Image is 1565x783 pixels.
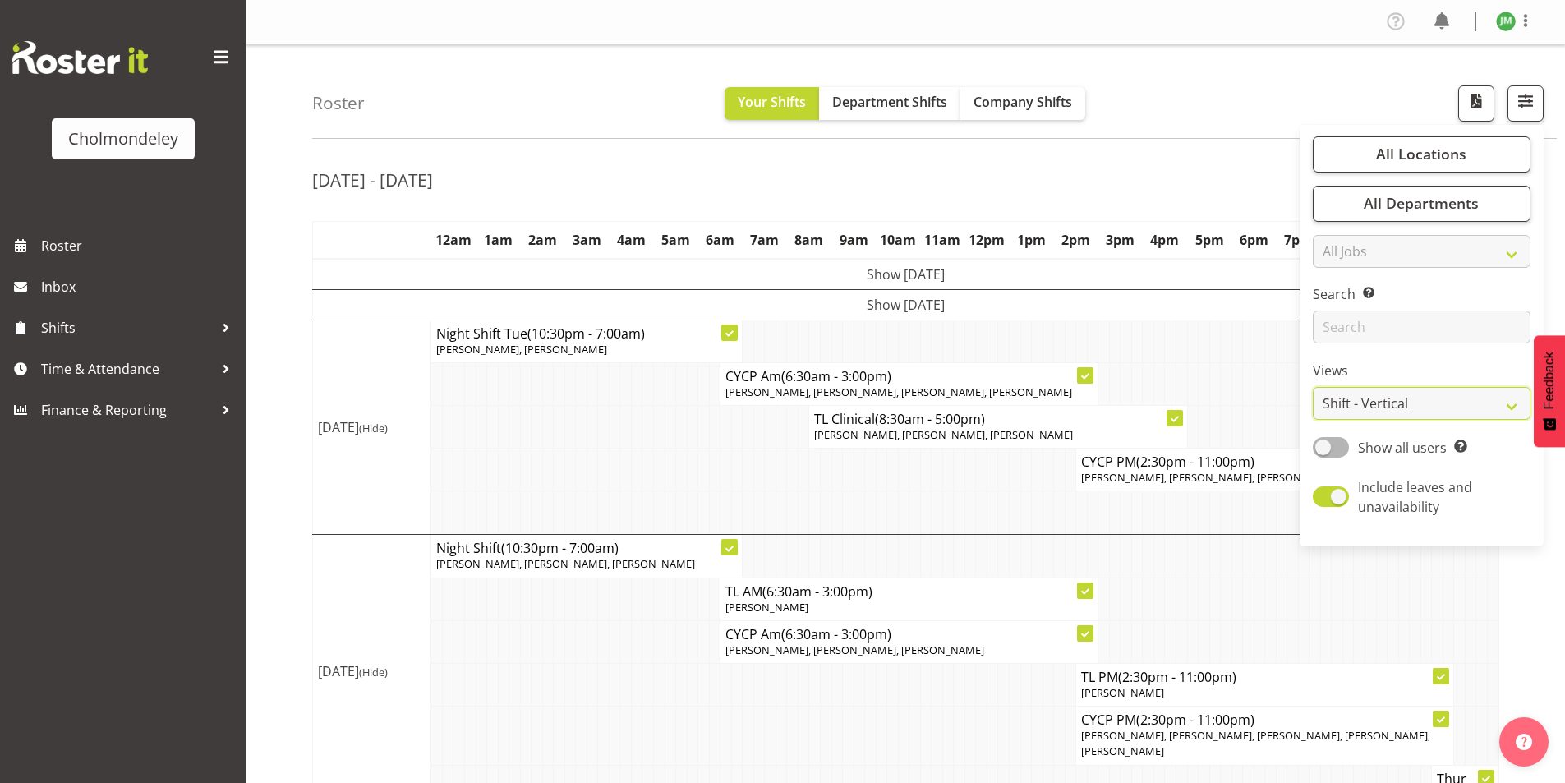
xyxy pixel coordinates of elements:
[738,93,806,111] span: Your Shifts
[1010,221,1054,259] th: 1pm
[1542,352,1557,409] span: Feedback
[1081,728,1430,758] span: [PERSON_NAME], [PERSON_NAME], [PERSON_NAME], [PERSON_NAME], [PERSON_NAME]
[725,385,1072,399] span: [PERSON_NAME], [PERSON_NAME], [PERSON_NAME], [PERSON_NAME]
[1143,221,1187,259] th: 4pm
[698,221,743,259] th: 6am
[313,289,1499,320] td: Show [DATE]
[1054,221,1098,259] th: 2pm
[1081,685,1164,700] span: [PERSON_NAME]
[725,626,1093,643] h4: CYCP Am
[609,221,653,259] th: 4am
[312,169,433,191] h2: [DATE] - [DATE]
[313,259,1499,290] td: Show [DATE]
[436,325,737,342] h4: Night Shift Tue
[1313,284,1530,304] label: Search
[876,221,920,259] th: 10am
[1458,85,1494,122] button: Download a PDF of the roster according to the set date range.
[781,367,891,385] span: (6:30am - 3:00pm)
[725,368,1093,385] h4: CYCP Am
[1136,453,1254,471] span: (2:30pm - 11:00pm)
[1118,668,1236,686] span: (2:30pm - 11:00pm)
[1313,186,1530,222] button: All Departments
[814,411,1181,427] h4: TL Clinical
[41,398,214,422] span: Finance & Reporting
[41,274,238,299] span: Inbox
[654,221,698,259] th: 5am
[12,41,148,74] img: Rosterit website logo
[1313,136,1530,173] button: All Locations
[1081,454,1448,470] h4: CYCP PM
[725,87,819,120] button: Your Shifts
[960,87,1085,120] button: Company Shifts
[564,221,609,259] th: 3am
[1507,85,1544,122] button: Filter Shifts
[312,94,365,113] h4: Roster
[819,87,960,120] button: Department Shifts
[762,583,872,601] span: (6:30am - 3:00pm)
[41,357,214,381] span: Time & Attendance
[725,643,984,657] span: [PERSON_NAME], [PERSON_NAME], [PERSON_NAME]
[1081,669,1448,685] h4: TL PM
[41,233,238,258] span: Roster
[1313,361,1530,380] label: Views
[313,320,431,535] td: [DATE]
[520,221,564,259] th: 2am
[725,600,808,615] span: [PERSON_NAME]
[436,540,737,556] h4: Night Shift
[41,316,214,340] span: Shifts
[1081,712,1448,728] h4: CYCP PM
[1313,311,1530,343] input: Search
[781,625,891,643] span: (6:30am - 3:00pm)
[527,325,645,343] span: (10:30pm - 7:00am)
[1364,193,1479,213] span: All Departments
[832,93,947,111] span: Department Shifts
[501,539,619,557] span: (10:30pm - 7:00am)
[1534,335,1565,447] button: Feedback - Show survey
[743,221,787,259] th: 7am
[436,556,695,571] span: [PERSON_NAME], [PERSON_NAME], [PERSON_NAME]
[831,221,876,259] th: 9am
[68,127,178,151] div: Cholmondeley
[1516,734,1532,750] img: help-xxl-2.png
[964,221,1009,259] th: 12pm
[436,342,607,357] span: [PERSON_NAME], [PERSON_NAME]
[1358,478,1472,516] span: Include leaves and unavailability
[1276,221,1320,259] th: 7pm
[359,421,388,435] span: (Hide)
[1136,711,1254,729] span: (2:30pm - 11:00pm)
[725,583,1093,600] h4: TL AM
[431,221,476,259] th: 12am
[1187,221,1231,259] th: 5pm
[920,221,964,259] th: 11am
[875,410,985,428] span: (8:30am - 5:00pm)
[359,665,388,679] span: (Hide)
[1496,12,1516,31] img: jesse-marychurch10205.jpg
[1081,470,1428,485] span: [PERSON_NAME], [PERSON_NAME], [PERSON_NAME], [PERSON_NAME]
[1358,439,1447,457] span: Show all users
[1231,221,1276,259] th: 6pm
[974,93,1072,111] span: Company Shifts
[814,427,1073,442] span: [PERSON_NAME], [PERSON_NAME], [PERSON_NAME]
[476,221,520,259] th: 1am
[787,221,831,259] th: 8am
[1098,221,1143,259] th: 3pm
[1376,144,1466,164] span: All Locations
